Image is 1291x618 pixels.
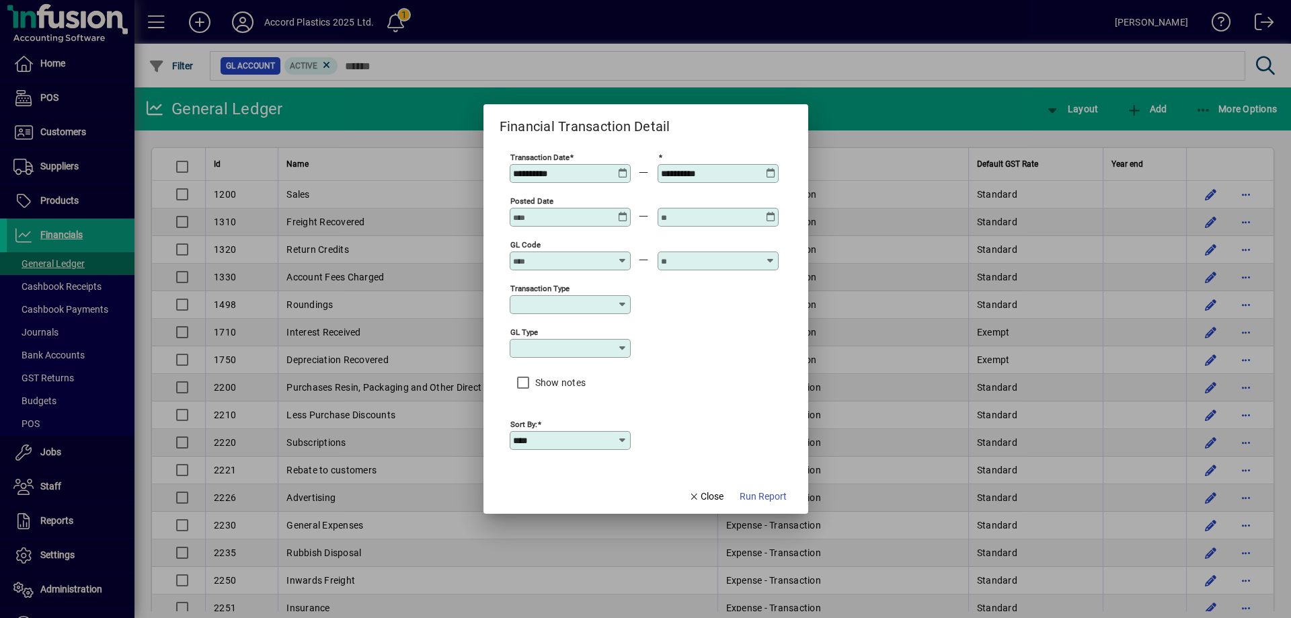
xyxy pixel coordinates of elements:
[510,153,570,162] mat-label: Transaction date
[510,327,538,337] mat-label: GL type
[483,104,687,137] h2: Financial Transaction Detail
[510,284,570,293] mat-label: Transaction type
[533,376,586,389] label: Show notes
[740,490,787,504] span: Run Report
[734,484,792,508] button: Run Report
[689,490,723,504] span: Close
[683,484,729,508] button: Close
[510,240,541,249] mat-label: GL code
[510,420,537,429] mat-label: Sort by:
[510,196,553,206] mat-label: Posted date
